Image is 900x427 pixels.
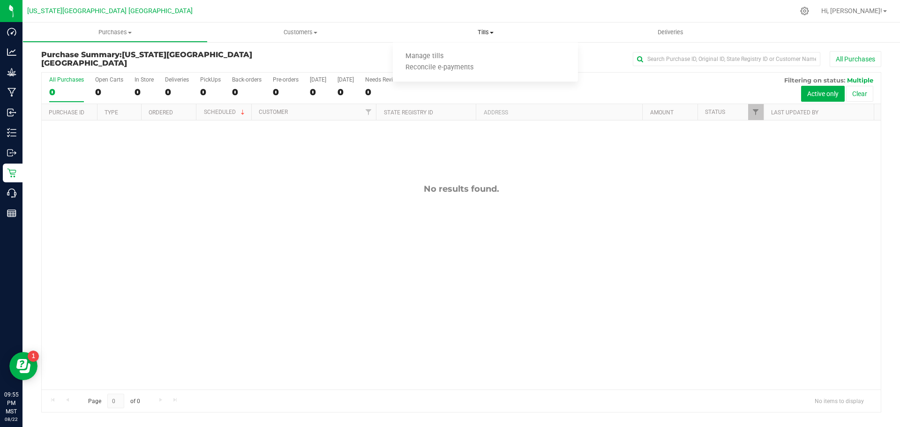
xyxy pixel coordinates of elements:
span: Multiple [847,76,873,84]
div: Deliveries [165,76,189,83]
span: [US_STATE][GEOGRAPHIC_DATA] [GEOGRAPHIC_DATA] [27,7,193,15]
a: Filter [360,104,376,120]
a: Tills Manage tills Reconcile e-payments [393,22,578,42]
button: Active only [801,86,845,102]
div: 0 [310,87,326,97]
iframe: Resource center unread badge [28,351,39,362]
div: 0 [337,87,354,97]
h3: Purchase Summary: [41,51,321,67]
p: 09:55 PM MST [4,390,18,416]
div: Manage settings [799,7,810,15]
span: Purchases [23,28,207,37]
a: Ordered [149,109,173,116]
div: [DATE] [337,76,354,83]
span: Reconcile e-payments [393,64,486,72]
th: Address [476,104,642,120]
a: Type [105,109,118,116]
a: State Registry ID [384,109,433,116]
inline-svg: Analytics [7,47,16,57]
div: 0 [200,87,221,97]
div: 0 [365,87,400,97]
div: 0 [165,87,189,97]
div: All Purchases [49,76,84,83]
a: Filter [748,104,764,120]
span: Hi, [PERSON_NAME]! [821,7,882,15]
div: Open Carts [95,76,123,83]
a: Purchases [22,22,208,42]
inline-svg: Outbound [7,148,16,157]
input: Search Purchase ID, Original ID, State Registry ID or Customer Name... [633,52,820,66]
a: Status [705,109,725,115]
inline-svg: Retail [7,168,16,178]
a: Scheduled [204,109,247,115]
div: Pre-orders [273,76,299,83]
span: Tills [393,28,578,37]
inline-svg: Inventory [7,128,16,137]
div: Needs Review [365,76,400,83]
div: 0 [232,87,262,97]
span: Manage tills [393,52,456,60]
div: [DATE] [310,76,326,83]
div: Back-orders [232,76,262,83]
span: Customers [208,28,392,37]
inline-svg: Dashboard [7,27,16,37]
a: Amount [650,109,674,116]
inline-svg: Reports [7,209,16,218]
div: 0 [95,87,123,97]
a: Deliveries [578,22,763,42]
a: Purchase ID [49,109,84,116]
div: 0 [273,87,299,97]
inline-svg: Call Center [7,188,16,198]
a: Last Updated By [771,109,818,116]
div: No results found. [42,184,881,194]
div: PickUps [200,76,221,83]
span: Filtering on status: [784,76,845,84]
a: Customers [208,22,393,42]
span: No items to display [807,394,871,408]
inline-svg: Grow [7,67,16,77]
iframe: Resource center [9,352,37,380]
span: [US_STATE][GEOGRAPHIC_DATA] [GEOGRAPHIC_DATA] [41,50,252,67]
span: Page of 0 [80,394,148,408]
a: Customer [259,109,288,115]
inline-svg: Manufacturing [7,88,16,97]
div: In Store [135,76,154,83]
p: 08/22 [4,416,18,423]
div: 0 [49,87,84,97]
div: 0 [135,87,154,97]
button: All Purchases [830,51,881,67]
button: Clear [846,86,873,102]
inline-svg: Inbound [7,108,16,117]
span: Deliveries [645,28,696,37]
